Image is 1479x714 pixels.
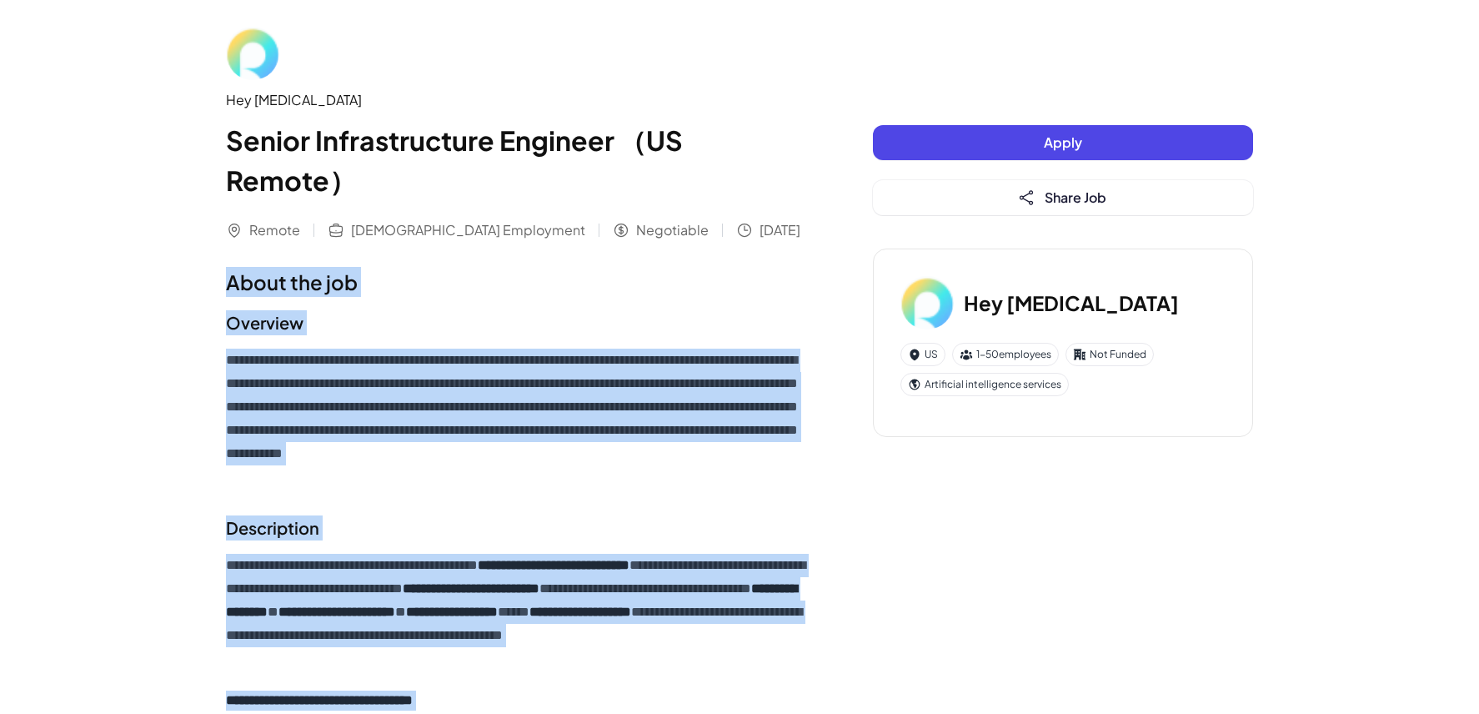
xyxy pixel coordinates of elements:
div: Hey [MEDICAL_DATA] [226,90,806,110]
span: [DEMOGRAPHIC_DATA] Employment [351,220,585,240]
span: Negotiable [636,220,709,240]
button: Apply [873,125,1253,160]
img: He [226,27,279,80]
div: Not Funded [1065,343,1154,366]
span: Remote [249,220,300,240]
h3: Hey [MEDICAL_DATA] [964,288,1179,318]
div: US [900,343,945,366]
span: Share Job [1045,189,1106,206]
span: Apply [1044,133,1082,151]
span: [DATE] [760,220,800,240]
div: 1-50 employees [952,343,1059,366]
button: Share Job [873,180,1253,215]
h1: Senior Infrastructure Engineer （US Remote） [226,120,806,200]
h2: Overview [226,310,806,335]
h1: About the job [226,267,806,297]
img: He [900,276,954,329]
div: Artificial intelligence services [900,373,1069,396]
h2: Description [226,515,806,541]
